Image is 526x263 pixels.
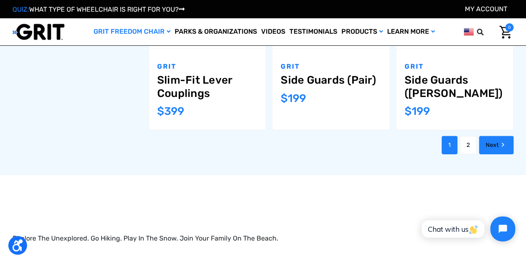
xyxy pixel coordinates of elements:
span: $199 [281,92,306,105]
img: us.png [464,27,474,37]
p: GRIT [405,62,505,72]
a: Testimonials [287,18,339,45]
a: Next [479,136,514,154]
img: Cart [499,26,511,39]
p: Explore The Unexplored. Go Hiking. Play In The Snow. Join Your Family On The Beach. [12,233,514,243]
a: Page 1 of 2 [442,136,457,154]
span: 0 [505,23,514,32]
iframe: Tidio Chat [412,209,522,248]
p: GRIT [157,62,257,72]
nav: pagination [139,136,514,154]
a: Page 2 of 2 [460,136,477,154]
span: QUIZ: [12,5,29,13]
a: Side Guards (Pair),$199.00 [281,74,381,87]
a: Videos [259,18,287,45]
input: Search [481,23,493,41]
p: GRIT [281,62,381,72]
span: $199 [405,105,430,118]
a: GRIT Freedom Chair [91,18,173,45]
a: Learn More [385,18,437,45]
a: Cart with 0 items [493,23,514,41]
a: Side Guards (GRIT Jr.),$199.00 [405,74,505,99]
span: $399 [157,105,184,118]
a: Slim-Fit Lever Couplings,$399.00 [157,74,257,99]
img: GRIT All-Terrain Wheelchair and Mobility Equipment [12,23,64,40]
a: Parks & Organizations [173,18,259,45]
a: QUIZ:WHAT TYPE OF WHEELCHAIR IS RIGHT FOR YOU? [12,5,185,13]
a: Products [339,18,385,45]
a: Account [465,5,507,13]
